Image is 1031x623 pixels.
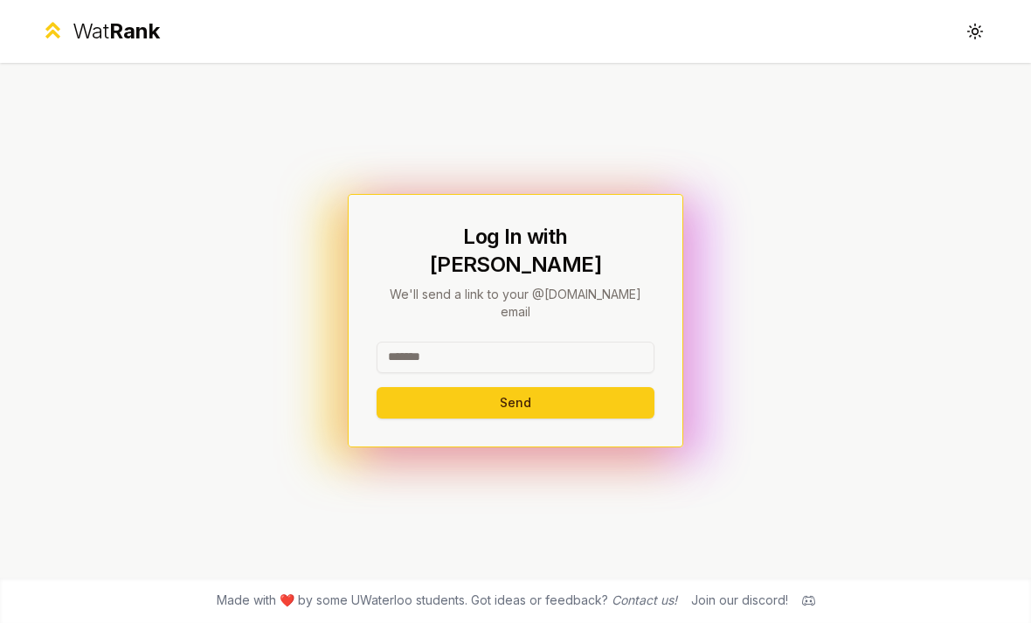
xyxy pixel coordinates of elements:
[377,387,654,419] button: Send
[109,18,160,44] span: Rank
[217,592,677,609] span: Made with ❤️ by some UWaterloo students. Got ideas or feedback?
[612,592,677,607] a: Contact us!
[377,286,654,321] p: We'll send a link to your @[DOMAIN_NAME] email
[73,17,160,45] div: Wat
[691,592,788,609] div: Join our discord!
[377,223,654,279] h1: Log In with [PERSON_NAME]
[40,17,160,45] a: WatRank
